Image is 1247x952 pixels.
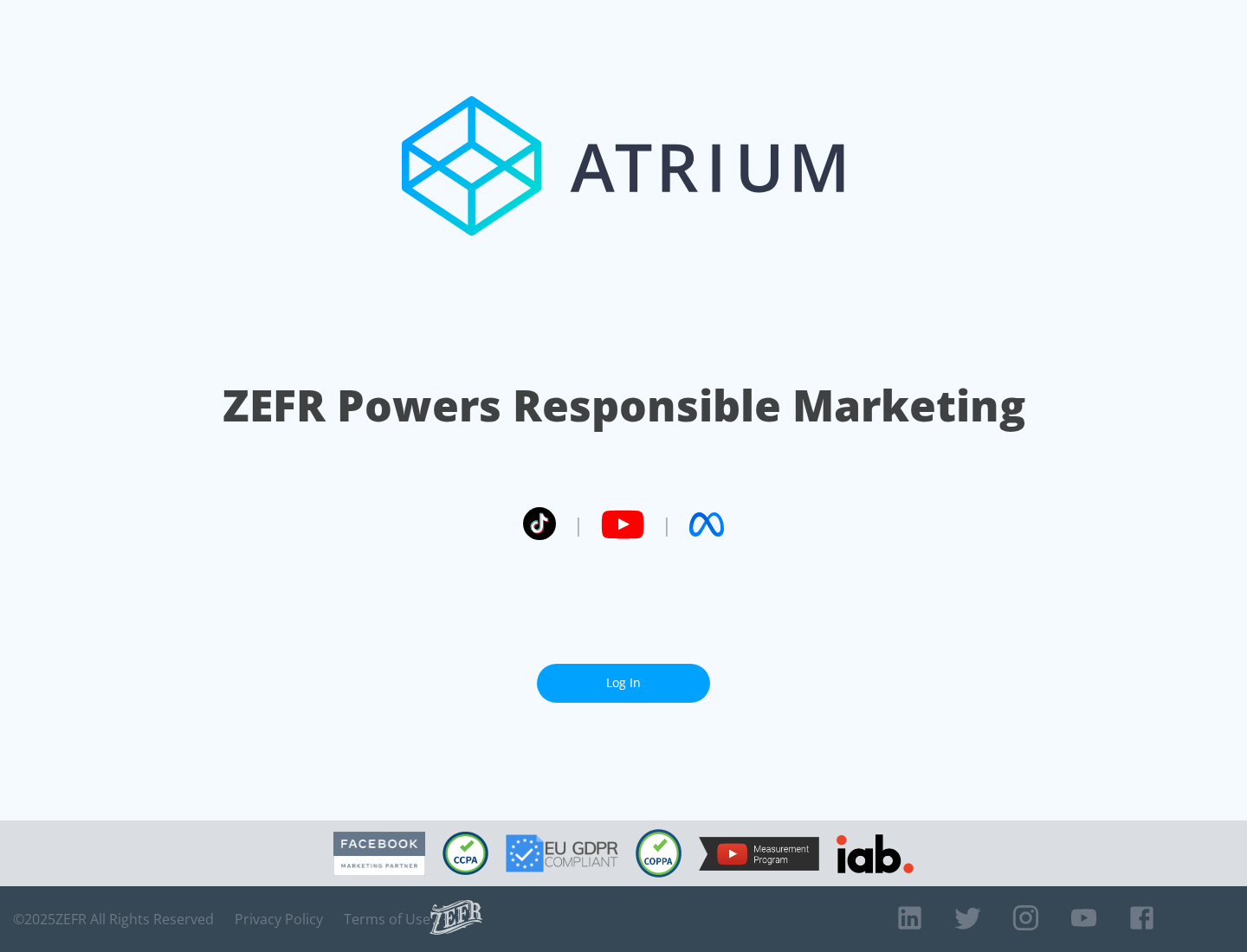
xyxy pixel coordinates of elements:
img: GDPR Compliant [506,834,618,872]
h1: ZEFR Powers Responsible Marketing [223,376,1025,435]
img: Facebook Marketing Partner [333,832,425,876]
a: Terms of Use [344,910,430,928]
img: CCPA Compliant [443,832,488,875]
img: YouTube Measurement Program [699,837,819,871]
a: Log In [537,664,710,703]
span: | [662,511,672,537]
span: | [573,511,584,537]
span: © 2025 ZEFR All Rights Reserved [13,910,214,928]
img: IAB [837,834,914,873]
img: COPPA Compliant [636,829,682,878]
a: Privacy Policy [235,910,323,928]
